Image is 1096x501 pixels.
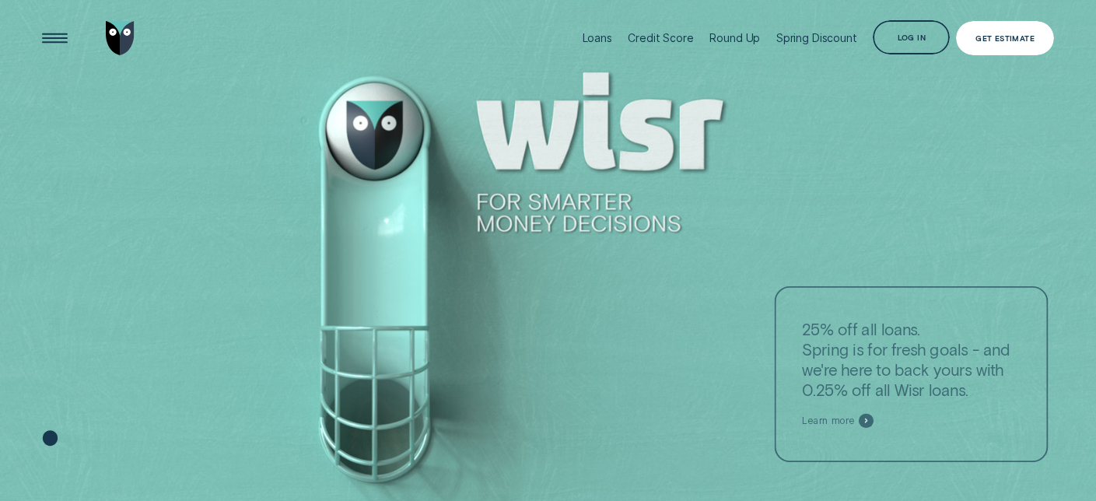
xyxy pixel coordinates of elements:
a: 25% off all loans.Spring is for fresh goals - and we're here to back yours with 0.25% off all Wis... [775,286,1048,461]
p: 25% off all loans. Spring is for fresh goals - and we're here to back yours with 0.25% off all Wi... [802,320,1020,400]
div: Spring Discount [776,31,857,44]
img: Wisr [106,21,135,55]
a: Get Estimate [956,21,1053,55]
button: Log in [873,20,950,54]
button: Open Menu [38,21,72,55]
div: Credit Score [628,31,693,44]
div: Get Estimate [975,35,1035,42]
div: Loans [583,31,612,44]
div: Round Up [709,31,760,44]
span: Learn more [802,414,855,426]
